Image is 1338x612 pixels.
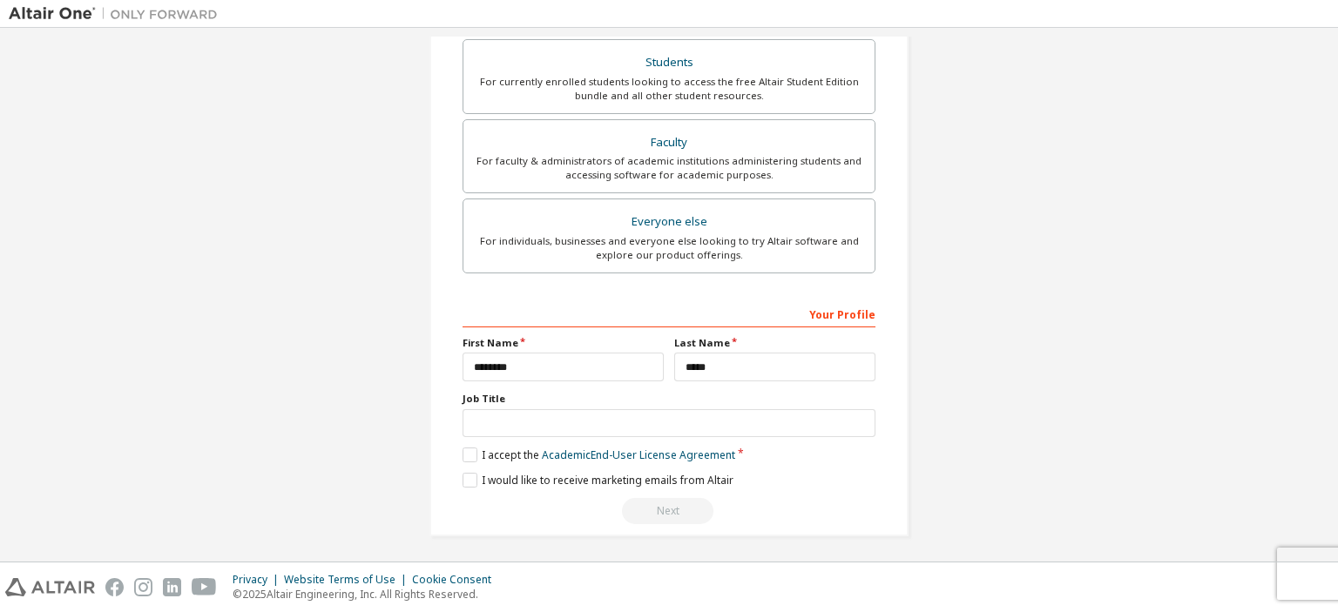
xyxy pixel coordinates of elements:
[463,447,735,462] label: I accept the
[233,573,284,587] div: Privacy
[674,336,875,350] label: Last Name
[463,299,875,327] div: Your Profile
[105,578,124,596] img: facebook.svg
[474,210,864,234] div: Everyone else
[463,473,733,488] label: I would like to receive marketing emails from Altair
[5,578,95,596] img: altair_logo.svg
[463,336,664,350] label: First Name
[134,578,152,596] img: instagram.svg
[463,498,875,524] div: Read and acccept EULA to continue
[9,5,226,23] img: Altair One
[412,573,502,587] div: Cookie Consent
[474,154,864,182] div: For faculty & administrators of academic institutions administering students and accessing softwa...
[474,234,864,262] div: For individuals, businesses and everyone else looking to try Altair software and explore our prod...
[192,578,217,596] img: youtube.svg
[163,578,181,596] img: linkedin.svg
[542,447,735,462] a: Academic End-User License Agreement
[284,573,412,587] div: Website Terms of Use
[474,75,864,103] div: For currently enrolled students looking to access the free Altair Student Edition bundle and all ...
[474,50,864,75] div: Students
[463,392,875,406] label: Job Title
[474,131,864,155] div: Faculty
[233,587,502,602] p: © 2025 Altair Engineering, Inc. All Rights Reserved.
